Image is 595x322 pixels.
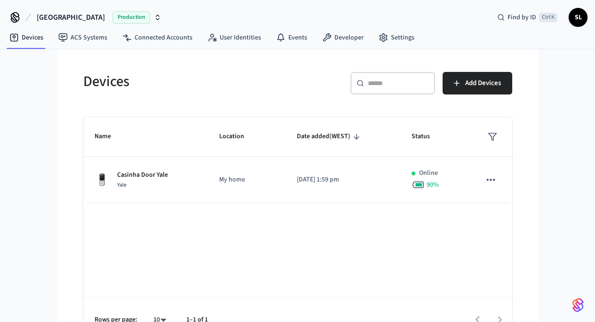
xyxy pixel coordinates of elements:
[117,170,168,180] p: Casinha Door Yale
[219,129,256,144] span: Location
[412,129,442,144] span: Status
[37,12,105,23] span: [GEOGRAPHIC_DATA]
[443,72,512,94] button: Add Devices
[297,129,363,144] span: Date added(WEST)
[427,180,439,189] span: 90 %
[465,77,501,89] span: Add Devices
[112,11,150,24] span: Production
[269,29,315,46] a: Events
[371,29,422,46] a: Settings
[219,175,274,185] p: My home
[570,9,587,26] span: SL
[539,13,557,22] span: Ctrl K
[2,29,51,46] a: Devices
[117,181,127,189] span: Yale
[490,9,565,26] div: Find by IDCtrl K
[95,173,110,188] img: Yale Assure Touchscreen Wifi Smart Lock, Satin Nickel, Front
[83,72,292,91] h5: Devices
[115,29,200,46] a: Connected Accounts
[419,168,438,178] p: Online
[572,298,584,313] img: SeamLogoGradient.69752ec5.svg
[508,13,536,22] span: Find by ID
[83,117,512,203] table: sticky table
[51,29,115,46] a: ACS Systems
[315,29,371,46] a: Developer
[297,175,389,185] p: [DATE] 1:59 pm
[200,29,269,46] a: User Identities
[569,8,587,27] button: SL
[95,129,123,144] span: Name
